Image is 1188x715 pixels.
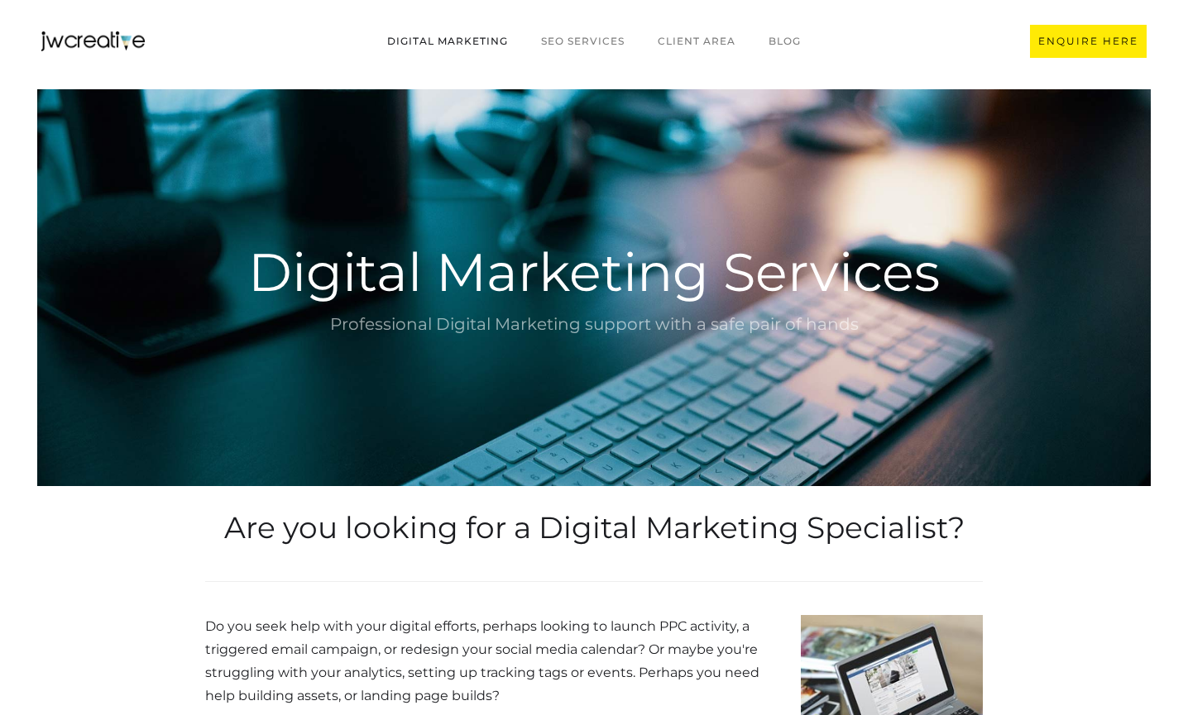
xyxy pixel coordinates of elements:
[1030,25,1147,58] a: ENQUIRE HERE
[752,26,817,57] a: BLOG
[204,246,984,298] h1: Digital Marketing Services
[204,310,984,338] div: Professional Digital Marketing support with a safe pair of hands
[525,26,641,57] a: SEO Services
[205,507,983,548] h2: Are you looking for a Digital Marketing Specialist?
[1038,33,1138,50] div: ENQUIRE HERE
[41,31,145,51] a: home
[641,26,752,57] a: CLIENT AREA
[371,26,525,57] a: Digital marketing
